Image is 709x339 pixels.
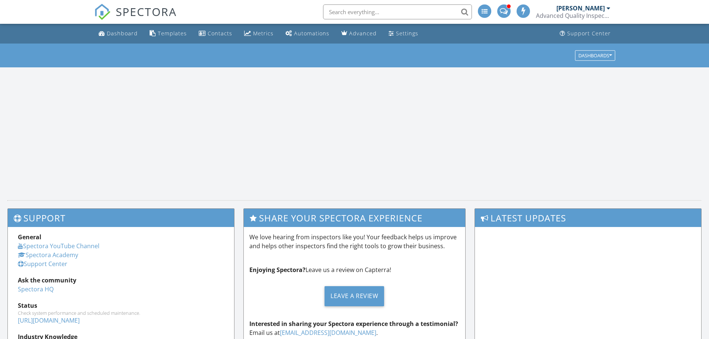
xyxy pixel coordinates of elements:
a: Settings [386,27,421,41]
a: Metrics [241,27,277,41]
a: Support Center [557,27,614,41]
h3: Share Your Spectora Experience [244,209,466,227]
div: Ask the community [18,276,224,285]
button: Dashboards [575,50,615,61]
div: Advanced Quality Inspections LLC [536,12,610,19]
a: [EMAIL_ADDRESS][DOMAIN_NAME] [280,329,376,337]
div: Dashboard [107,30,138,37]
a: Dashboard [96,27,141,41]
strong: Interested in sharing your Spectora experience through a testimonial? [249,320,458,328]
a: SPECTORA [94,10,177,26]
strong: Enjoying Spectora? [249,266,306,274]
div: Support Center [567,30,611,37]
div: Automations [294,30,329,37]
a: Advanced [338,27,380,41]
h3: Support [8,209,234,227]
div: [PERSON_NAME] [556,4,605,12]
a: Support Center [18,260,67,268]
div: Leave a Review [325,286,384,306]
a: Contacts [196,27,235,41]
span: SPECTORA [116,4,177,19]
div: Metrics [253,30,274,37]
a: [URL][DOMAIN_NAME] [18,316,80,324]
h3: Latest Updates [475,209,701,227]
div: Check system performance and scheduled maintenance. [18,310,224,316]
div: Status [18,301,224,310]
p: We love hearing from inspectors like you! Your feedback helps us improve and helps other inspecto... [249,233,460,250]
a: Templates [147,27,190,41]
a: Spectora Academy [18,251,78,259]
div: Advanced [349,30,377,37]
p: Leave us a review on Capterra! [249,265,460,274]
strong: General [18,233,41,241]
a: Automations (Advanced) [282,27,332,41]
div: Contacts [208,30,232,37]
div: Settings [396,30,418,37]
a: Spectora YouTube Channel [18,242,99,250]
input: Search everything... [323,4,472,19]
div: Dashboards [578,53,612,58]
a: Spectora HQ [18,285,54,293]
a: Leave a Review [249,280,460,312]
div: Templates [158,30,187,37]
p: Email us at . [249,319,460,337]
img: The Best Home Inspection Software - Spectora [94,4,111,20]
